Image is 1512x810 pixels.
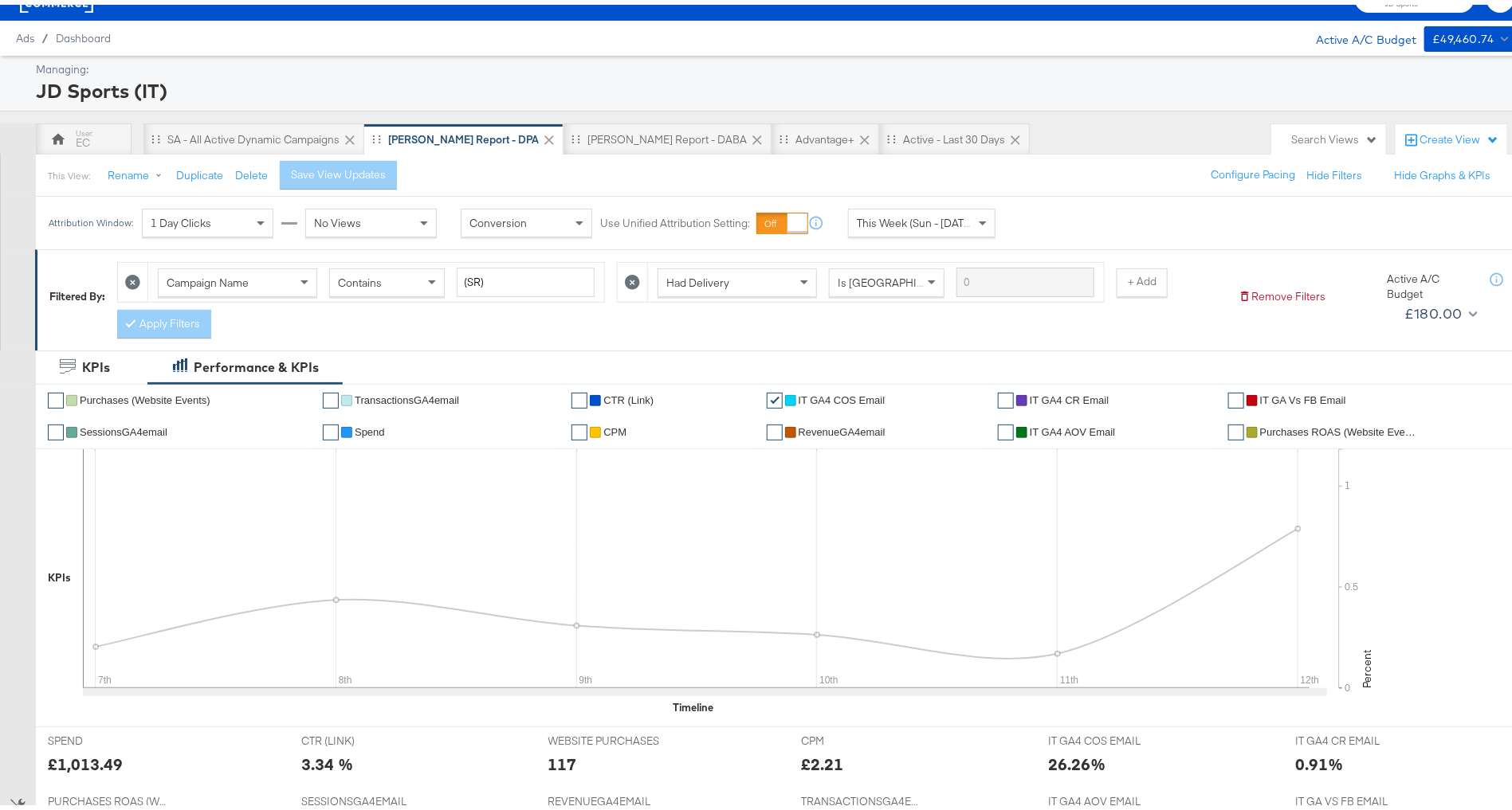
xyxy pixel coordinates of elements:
[1030,421,1115,433] span: IT GA4 AOV Email
[314,211,361,225] span: No Views
[801,729,921,744] span: CPM
[1360,645,1374,683] text: Percent
[34,27,56,40] span: /
[1260,421,1420,433] span: Purchases ROAS (Website Events)
[48,388,64,404] a: ✔
[571,388,587,404] a: ✔
[151,211,211,225] span: 1 Day Clicks
[77,131,91,146] div: EC
[998,420,1014,436] a: ✔
[587,127,747,143] div: [PERSON_NAME] Report - DABA
[96,157,179,186] button: Rename
[355,389,459,401] span: TransactionsGA4email
[355,421,385,433] span: Spend
[301,789,421,804] span: SESSIONSGA4EMAIL
[372,130,381,139] div: Drag to reorder tab
[1239,284,1325,299] button: Remove Filters
[1291,127,1378,143] div: Search Views
[48,213,134,224] div: Attribution Window:
[795,127,854,143] div: Advantage+
[80,389,210,401] span: Purchases (Website Events)
[903,127,1005,143] div: Active - Last 30 Days
[666,271,729,285] span: Had Delivery
[388,127,539,143] div: [PERSON_NAME] Report - DPA
[1048,789,1168,804] span: IT GA4 AOV EMAIL
[767,420,783,436] a: ✔
[48,748,123,771] div: £1,013.49
[799,421,886,433] span: RevenueGA4email
[301,748,353,771] div: 3.34 %
[571,420,587,436] a: ✔
[548,748,577,771] div: 117
[469,211,527,225] span: Conversion
[48,420,64,436] a: ✔
[176,163,223,178] button: Duplicate
[1394,163,1490,178] button: Hide Graphs & KPIs
[1306,163,1362,178] button: Hide Filters
[571,130,580,139] div: Drag to reorder tab
[600,211,750,226] label: Use Unified Attribution Setting:
[1260,389,1346,401] span: IT GA vs FB Email
[82,354,110,372] div: KPIs
[603,421,626,433] span: CPM
[548,729,668,744] span: WEBSITE PURCHASES
[799,389,886,401] span: IT GA4 COS Email
[780,130,788,139] div: Drag to reorder tab
[1030,389,1109,401] span: IT GA4 CR Email
[151,130,160,139] div: Drag to reorder tab
[801,789,921,804] span: TRANSACTIONSGA4EMAIL
[323,420,339,436] a: ✔
[838,271,960,285] span: Is [GEOGRAPHIC_DATA]
[48,729,167,744] span: SPEND
[1295,789,1415,804] span: IT GA VS FB EMAIL
[603,389,654,401] span: CTR (Link)
[1299,22,1416,45] div: Active A/C Budget
[323,388,339,404] a: ✔
[48,165,90,178] div: This View:
[1228,420,1244,436] a: ✔
[167,271,249,285] span: Campaign Name
[1420,127,1499,143] div: Create View
[1200,156,1306,185] button: Configure Pacing
[1048,748,1106,771] div: 26.26%
[16,27,34,40] span: Ads
[80,421,167,433] span: SessionsGA4email
[1432,25,1494,45] div: £49,460.74
[48,565,71,581] div: KPIs
[801,748,843,771] div: £2.21
[887,130,896,139] div: Drag to reorder tab
[857,211,976,225] span: This Week (Sun - [DATE])
[1048,729,1168,744] span: IT GA4 COS EMAIL
[457,263,595,292] input: Enter a search term
[548,789,668,804] span: REVENUEGA4EMAIL
[36,72,1510,100] div: JD Sports (IT)
[49,284,105,299] div: Filtered By:
[998,388,1014,404] a: ✔
[1398,296,1481,322] button: £180.00
[338,271,382,285] span: Contains
[1117,264,1168,292] button: + Add
[767,388,783,404] a: ✔
[56,27,111,40] a: Dashboard
[36,57,1510,72] div: Managing:
[1295,748,1343,771] div: 0.91%
[1228,388,1244,404] a: ✔
[956,263,1094,292] input: Enter a search term
[301,729,421,744] span: CTR (LINK)
[48,789,167,804] span: PURCHASES ROAS (WEBSITE EVENTS)
[1404,297,1463,321] div: £180.00
[235,163,268,178] button: Delete
[674,695,714,710] div: Timeline
[1295,729,1415,744] span: IT GA4 CR EMAIL
[194,354,319,372] div: Performance & KPIs
[167,127,340,143] div: SA - All Active Dynamic Campaigns
[1387,267,1475,296] div: Active A/C Budget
